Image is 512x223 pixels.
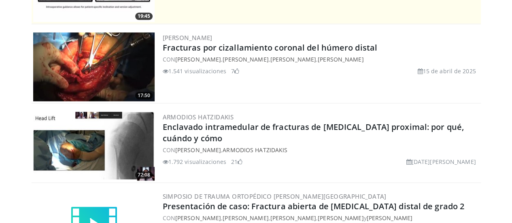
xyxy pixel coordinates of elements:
[163,34,212,42] a: [PERSON_NAME]
[163,201,464,212] a: Presentación de caso: Fractura abierta de [MEDICAL_DATA] distal de grado 2
[175,55,221,63] a: [PERSON_NAME]
[367,214,412,222] a: [PERSON_NAME]
[269,55,270,63] font: ,
[175,146,221,154] a: [PERSON_NAME]
[168,158,226,166] font: 1.792 visualizaciones
[231,67,234,75] font: 7
[163,214,175,222] font: CON
[223,146,287,154] a: Armodios Hatzidakis
[316,214,318,222] font: ,
[33,32,155,101] img: ac8baac7-4924-4fd7-8ded-201101107d91.300x170_q85_crop-smart_upscale.jpg
[163,113,234,121] a: Armodios Hatzidakis
[318,214,363,222] a: [PERSON_NAME]
[175,214,221,222] a: [PERSON_NAME]
[269,214,270,222] font: ,
[138,13,150,19] font: 19:45
[163,55,175,63] font: CON
[138,171,150,178] font: 72:08
[221,146,223,154] font: ,
[163,121,464,144] a: Enclavado intramedular de fracturas de [MEDICAL_DATA] proximal: por qué, cuándo y cómo
[138,92,150,99] font: 17:50
[33,112,155,181] img: 2294a05c-9c78-43a3-be21-f98653b8503a.300x170_q85_crop-smart_upscale.jpg
[168,67,226,75] font: 1.541 visualizaciones
[163,146,175,154] font: CON
[270,55,316,63] a: [PERSON_NAME]
[363,214,366,222] font: y
[423,67,476,75] font: 15 de abril de 2025
[223,55,268,63] a: [PERSON_NAME]
[270,214,316,222] a: [PERSON_NAME]
[33,112,155,181] a: 72:08
[163,42,377,53] a: Fracturas por cizallamiento coronal del húmero distal
[316,55,318,63] font: ,
[223,214,268,222] a: [PERSON_NAME]
[221,55,223,63] font: ,
[221,214,223,222] font: ,
[33,32,155,101] a: 17:50
[231,158,238,166] font: 21
[318,55,363,63] a: [PERSON_NAME]
[412,158,476,166] font: [DATE][PERSON_NAME]
[163,192,387,200] a: Simposio de Trauma Ortopédico [PERSON_NAME][GEOGRAPHIC_DATA]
